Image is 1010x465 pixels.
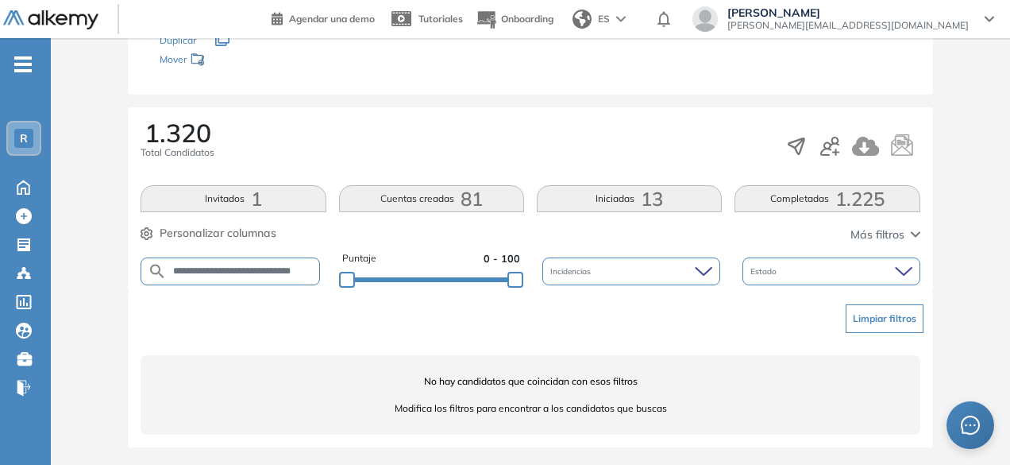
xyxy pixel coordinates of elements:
[537,185,722,212] button: Iniciadas13
[542,258,720,285] div: Incidencias
[141,401,919,416] span: Modifica los filtros para encontrar a los candidatos que buscas
[160,46,318,76] div: Mover
[742,258,920,285] div: Estado
[550,265,594,277] span: Incidencias
[141,225,276,242] button: Personalizar columnas
[501,13,553,25] span: Onboarding
[342,251,376,266] span: Puntaje
[727,6,969,19] span: [PERSON_NAME]
[734,185,919,212] button: Completadas1.225
[160,34,196,46] span: Duplicar
[141,185,326,212] button: Invitados1
[418,13,463,25] span: Tutoriales
[20,132,28,145] span: R
[14,63,32,66] i: -
[850,227,920,243] button: Más filtros
[3,10,98,30] img: Logo
[616,16,626,22] img: arrow
[160,225,276,242] span: Personalizar columnas
[750,265,780,277] span: Estado
[961,416,980,435] span: message
[148,262,167,281] img: SEARCH_ALT
[476,2,553,37] button: Onboarding
[598,12,610,26] span: ES
[572,10,592,29] img: world
[141,374,919,389] span: No hay candidatos que coincidan con esos filtros
[846,304,923,333] button: Limpiar filtros
[484,251,520,266] span: 0 - 100
[339,185,524,212] button: Cuentas creadas81
[727,19,969,32] span: [PERSON_NAME][EMAIL_ADDRESS][DOMAIN_NAME]
[141,145,214,160] span: Total Candidatos
[145,120,211,145] span: 1.320
[289,13,375,25] span: Agendar una demo
[850,227,904,243] span: Más filtros
[272,8,375,27] a: Agendar una demo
